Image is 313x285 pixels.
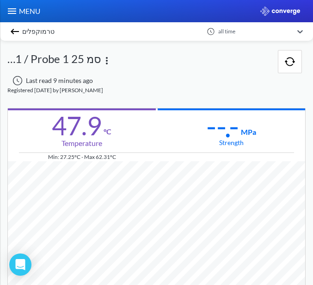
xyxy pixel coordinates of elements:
[7,87,103,94] span: Registered [DATE] by [PERSON_NAME]
[260,6,300,16] img: logo_ewhite.svg
[219,138,244,148] div: Strength
[101,55,112,66] img: more.svg
[9,26,20,37] img: backspace.svg
[61,137,102,149] div: Temperature
[285,57,295,66] img: icon-refresh.svg
[48,153,116,162] div: Min: 27.25°C - Max 62.31°C
[216,27,293,36] div: all time
[22,25,55,38] span: טרמוקפלים
[207,27,215,36] img: icon-clock.svg
[9,253,31,276] div: Open Intercom Messenger
[52,114,102,137] div: 47.9
[7,75,96,86] div: Last read 9 minutes ago
[18,6,40,17] span: MENU
[7,50,101,68] div: …1 / Probe 1 25 סמ
[206,114,239,138] div: --.-
[6,6,18,17] img: menu_icon.svg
